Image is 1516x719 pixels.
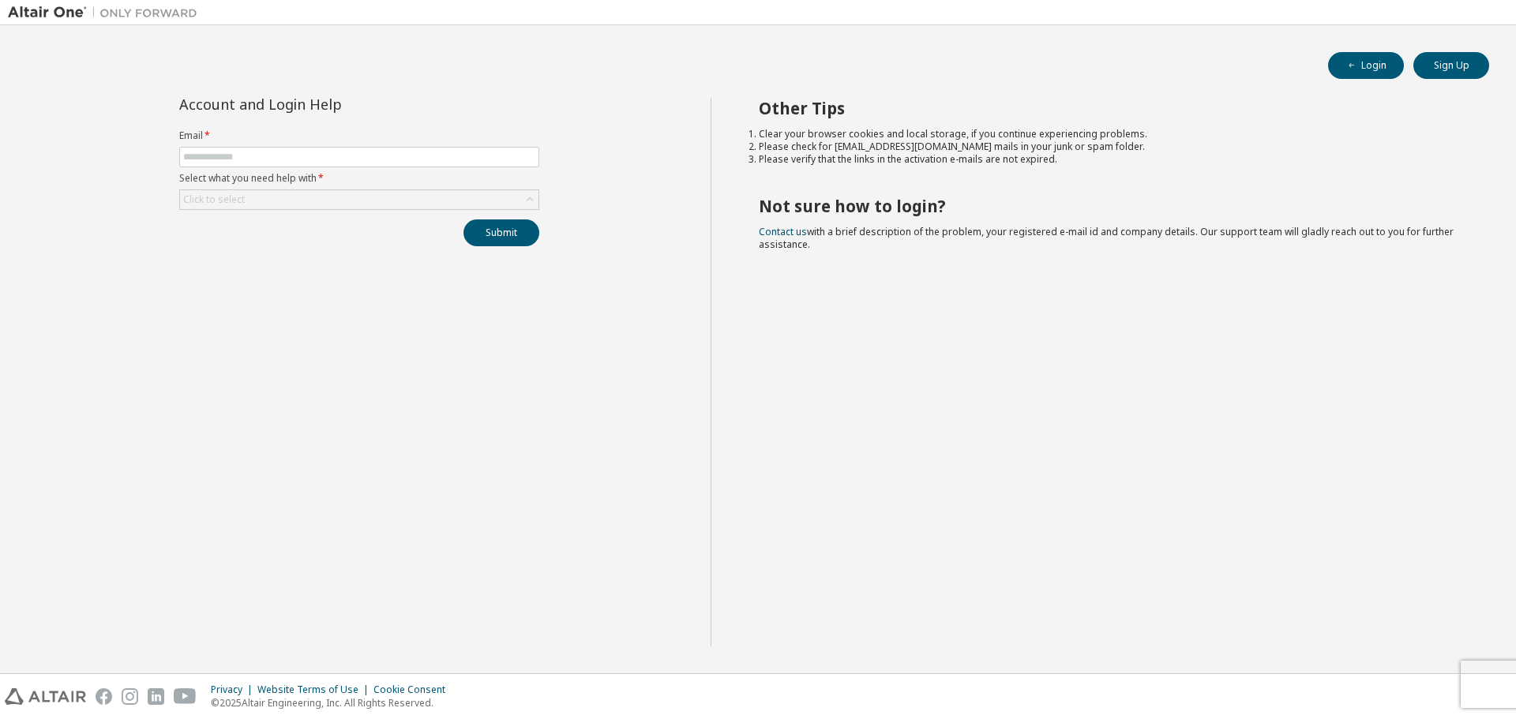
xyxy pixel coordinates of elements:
button: Login [1328,52,1404,79]
li: Please check for [EMAIL_ADDRESS][DOMAIN_NAME] mails in your junk or spam folder. [759,140,1462,153]
div: Privacy [211,683,257,696]
img: linkedin.svg [148,688,164,705]
button: Submit [463,219,539,246]
button: Sign Up [1413,52,1489,79]
div: Account and Login Help [179,98,467,110]
img: Altair One [8,5,205,21]
div: Cookie Consent [373,683,455,696]
div: Website Terms of Use [257,683,373,696]
h2: Other Tips [759,98,1462,118]
label: Select what you need help with [179,172,539,185]
img: facebook.svg [96,688,112,705]
img: youtube.svg [174,688,197,705]
p: © 2025 Altair Engineering, Inc. All Rights Reserved. [211,696,455,710]
span: with a brief description of the problem, your registered e-mail id and company details. Our suppo... [759,225,1454,251]
label: Email [179,129,539,142]
h2: Not sure how to login? [759,196,1462,216]
li: Clear your browser cookies and local storage, if you continue experiencing problems. [759,128,1462,140]
div: Click to select [180,190,538,209]
img: altair_logo.svg [5,688,86,705]
li: Please verify that the links in the activation e-mails are not expired. [759,153,1462,166]
img: instagram.svg [122,688,138,705]
div: Click to select [183,193,245,206]
a: Contact us [759,225,807,238]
